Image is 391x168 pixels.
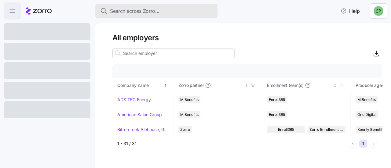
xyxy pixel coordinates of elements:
span: MiBenefits [357,96,376,103]
div: Company name [117,82,163,89]
a: American Salon Group [117,112,162,118]
input: Search employer [112,48,235,58]
span: MiBenefits [180,111,199,118]
th: Company nameSorted ascending [112,78,174,92]
button: Next page [370,140,378,148]
span: One Digital [357,111,376,118]
span: Keenly Benefits [357,126,384,133]
a: Bittercreek Alehouse, Red Feather Lounge, Diablo & Sons Saloon [117,127,168,133]
button: 1 [359,140,367,148]
span: Enroll365 [269,111,285,118]
div: Sorted ascending [163,83,168,88]
span: Enroll365 [278,126,294,133]
div: Not sorted [244,83,249,88]
span: Search across Zorro... [110,7,159,15]
button: Help [336,5,365,17]
span: Zorro [180,126,190,133]
button: Previous page [349,140,357,148]
div: 1 - 31 / 31 [117,141,346,147]
th: Enrollment team(s)Not sorted [262,78,351,92]
span: Enroll365 [269,96,285,103]
h1: All employers [112,33,382,42]
span: Enrollment team(s) [267,82,304,88]
span: Producer agency [356,82,389,88]
img: 8424d6c99baeec437bf5dae78df33962 [374,6,383,16]
button: Search across Zorro... [95,4,217,18]
a: ADS TEC Energy [117,97,151,103]
span: MiBenefits [180,96,199,103]
span: Zorro Enrollment Team [309,126,344,133]
span: Help [341,7,360,15]
span: Zorro partner [178,82,204,88]
th: Zorro partnerNot sorted [174,78,262,92]
div: Not sorted [333,83,337,88]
